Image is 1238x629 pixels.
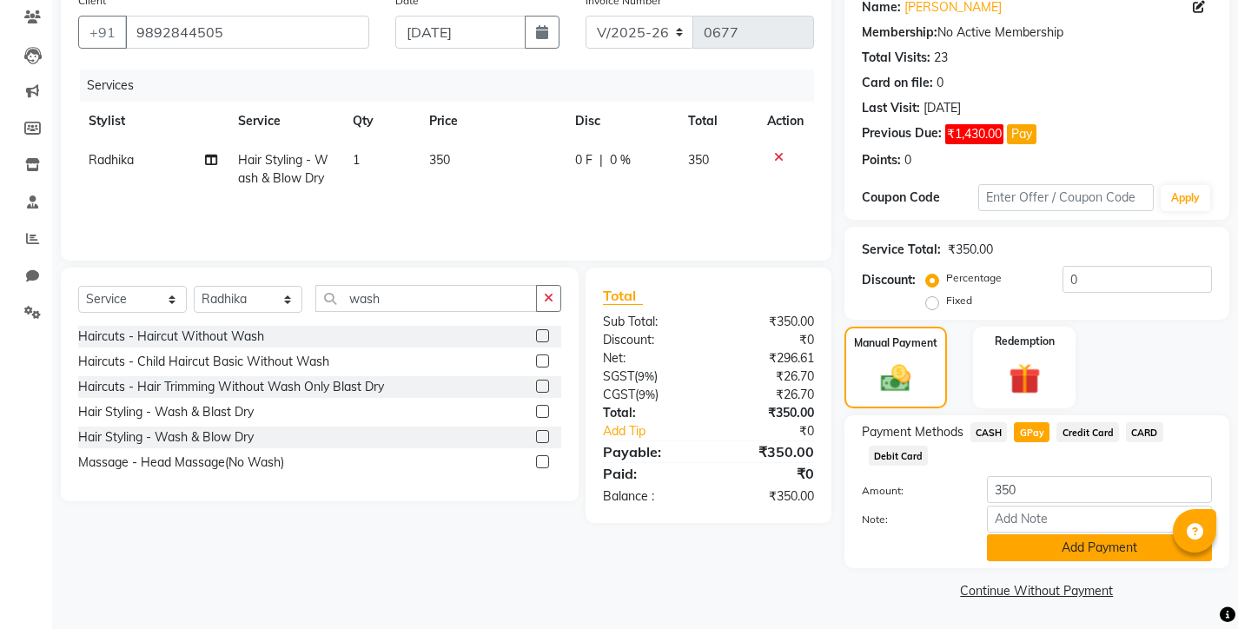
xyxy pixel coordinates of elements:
span: 9% [639,387,655,401]
span: CASH [970,422,1008,442]
label: Redemption [995,334,1055,349]
span: GPay [1014,422,1049,442]
span: CGST [603,387,635,402]
div: Card on file: [862,74,933,92]
th: Disc [565,102,678,141]
span: 350 [688,152,709,168]
th: Price [419,102,564,141]
label: Percentage [946,270,1002,286]
div: ₹350.00 [708,441,826,462]
div: Last Visit: [862,99,920,117]
span: Radhika [89,152,134,168]
span: | [599,151,603,169]
span: 1 [353,152,360,168]
span: 350 [429,152,450,168]
div: Coupon Code [862,189,978,207]
span: Total [603,287,643,305]
div: ₹296.61 [708,349,826,367]
span: ₹1,430.00 [945,124,1003,144]
span: Debit Card [869,446,929,466]
div: Net: [590,349,708,367]
label: Note: [849,512,974,527]
div: Service Total: [862,241,941,259]
div: ₹26.70 [708,386,826,404]
div: Total Visits: [862,49,930,67]
div: [DATE] [924,99,961,117]
div: ₹350.00 [948,241,993,259]
span: SGST [603,368,634,384]
th: Service [228,102,342,141]
button: Apply [1161,185,1210,211]
div: Haircuts - Haircut Without Wash [78,328,264,346]
div: Membership: [862,23,937,42]
span: CARD [1126,422,1163,442]
input: Amount [987,476,1212,503]
div: ₹26.70 [708,367,826,386]
span: 0 % [610,151,631,169]
div: Haircuts - Child Haircut Basic Without Wash [78,353,329,371]
button: +91 [78,16,127,49]
div: Total: [590,404,708,422]
div: Services [80,70,827,102]
div: Previous Due: [862,124,942,144]
div: Haircuts - Hair Trimming Without Wash Only Blast Dry [78,378,384,396]
label: Fixed [946,293,972,308]
div: Discount: [590,331,708,349]
img: _cash.svg [871,361,920,396]
span: Credit Card [1056,422,1119,442]
div: Paid: [590,463,708,484]
div: 0 [937,74,943,92]
img: _gift.svg [999,360,1050,399]
a: Continue Without Payment [848,582,1226,600]
span: Hair Styling - Wash & Blow Dry [238,152,328,186]
th: Total [678,102,756,141]
div: Payable: [590,441,708,462]
input: Search or Scan [315,285,537,312]
div: ₹350.00 [708,313,826,331]
input: Enter Offer / Coupon Code [978,184,1154,211]
div: ₹350.00 [708,487,826,506]
div: 0 [904,151,911,169]
button: Pay [1007,124,1036,144]
a: Add Tip [590,422,728,440]
span: 0 F [575,151,593,169]
div: Massage - Head Massage(No Wash) [78,454,284,472]
button: Add Payment [987,534,1212,561]
div: Balance : [590,487,708,506]
th: Stylist [78,102,228,141]
div: ₹0 [708,331,826,349]
th: Qty [342,102,419,141]
div: ₹0 [728,422,827,440]
div: ( ) [590,367,708,386]
label: Amount: [849,483,974,499]
div: Points: [862,151,901,169]
div: ₹0 [708,463,826,484]
input: Add Note [987,506,1212,533]
div: 23 [934,49,948,67]
div: Sub Total: [590,313,708,331]
input: Search by Name/Mobile/Email/Code [125,16,369,49]
div: ₹350.00 [708,404,826,422]
div: ( ) [590,386,708,404]
div: Hair Styling - Wash & Blast Dry [78,403,254,421]
th: Action [757,102,814,141]
div: No Active Membership [862,23,1212,42]
div: Discount: [862,271,916,289]
span: 9% [638,369,654,383]
label: Manual Payment [854,335,937,351]
span: Payment Methods [862,423,963,441]
div: Hair Styling - Wash & Blow Dry [78,428,254,447]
